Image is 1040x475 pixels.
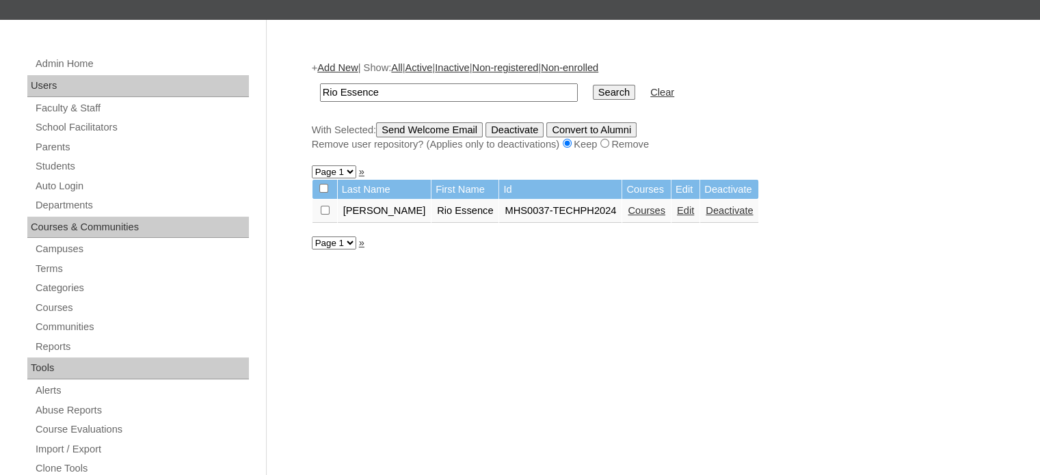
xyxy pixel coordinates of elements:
[376,122,483,137] input: Send Welcome Email
[34,280,249,297] a: Categories
[27,75,249,97] div: Users
[312,122,989,152] div: With Selected:
[405,62,432,73] a: Active
[34,55,249,72] a: Admin Home
[34,382,249,399] a: Alerts
[34,100,249,117] a: Faculty & Staff
[34,441,249,458] a: Import / Export
[485,122,544,137] input: Deactivate
[359,237,364,248] a: »
[593,85,635,100] input: Search
[34,119,249,136] a: School Facilitators
[320,83,578,102] input: Search
[338,200,431,223] td: [PERSON_NAME]
[706,205,753,216] a: Deactivate
[671,180,699,200] td: Edit
[338,180,431,200] td: Last Name
[650,87,674,98] a: Clear
[27,217,249,239] div: Courses & Communities
[34,299,249,316] a: Courses
[359,166,364,177] a: »
[700,180,758,200] td: Deactivate
[27,357,249,379] div: Tools
[431,200,498,223] td: Rio Essence
[312,137,989,152] div: Remove user repository? (Applies only to deactivations) Keep Remove
[472,62,538,73] a: Non-registered
[34,318,249,336] a: Communities
[34,158,249,175] a: Students
[622,180,671,200] td: Courses
[431,180,498,200] td: First Name
[34,178,249,195] a: Auto Login
[677,205,694,216] a: Edit
[34,338,249,355] a: Reports
[499,200,622,223] td: MHS0037-TECHPH2024
[34,421,249,438] a: Course Evaluations
[34,402,249,419] a: Abuse Reports
[317,62,358,73] a: Add New
[628,205,665,216] a: Courses
[34,260,249,277] a: Terms
[312,61,989,151] div: + | Show: | | | |
[546,122,637,137] input: Convert to Alumni
[34,197,249,214] a: Departments
[499,180,622,200] td: Id
[391,62,402,73] a: All
[435,62,470,73] a: Inactive
[34,241,249,258] a: Campuses
[34,139,249,156] a: Parents
[541,62,598,73] a: Non-enrolled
